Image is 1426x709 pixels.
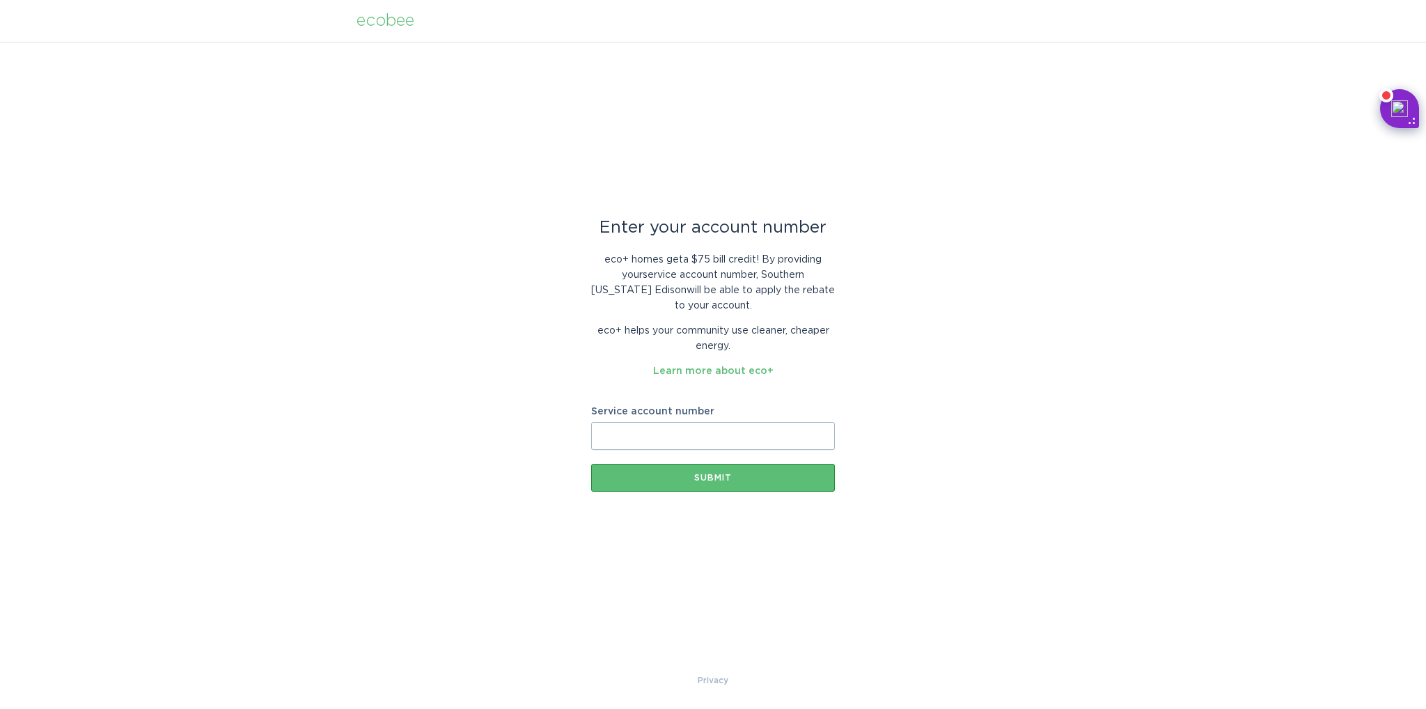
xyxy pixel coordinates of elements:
p: eco+ homes get a $75 bill credit ! By providing your service account number , Southern [US_STATE]... [591,252,835,313]
a: Learn more about eco+ [653,366,774,376]
a: Privacy Policy & Terms of Use [698,673,728,688]
div: ecobee [356,13,414,29]
p: eco+ helps your community use cleaner, cheaper energy. [591,323,835,354]
div: Submit [598,474,828,482]
div: Enter your account number [591,220,835,235]
button: Submit [591,464,835,492]
label: Service account number [591,407,835,416]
